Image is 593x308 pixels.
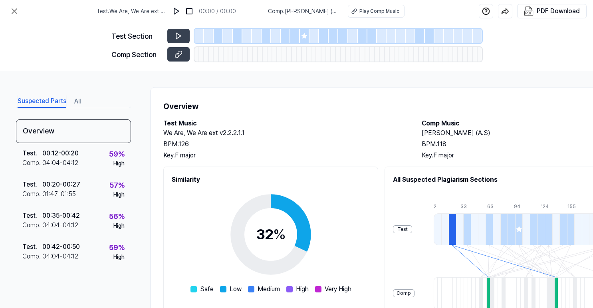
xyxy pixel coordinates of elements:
div: 04:04 - 04:12 [42,158,78,168]
div: High [113,222,125,230]
span: High [296,284,309,294]
h2: Similarity [172,175,370,185]
span: Very High [325,284,351,294]
div: 04:04 - 04:12 [42,221,78,230]
span: % [273,226,286,243]
div: 2 [434,203,441,210]
span: Low [230,284,242,294]
button: Play Comp Music [348,5,405,18]
div: High [113,191,125,199]
span: Comp . [PERSON_NAME] (A.S) [268,7,338,16]
img: PDF Download [524,6,534,16]
div: 57 % [109,180,125,191]
button: All [74,95,81,108]
div: High [113,159,125,168]
div: 00:12 - 00:20 [42,149,79,158]
div: 124 [541,203,548,210]
div: Comp . [22,252,42,261]
img: stop [185,7,193,15]
div: Key. F major [163,151,406,160]
div: 01:47 - 01:55 [42,189,76,199]
div: 00:00 / 00:00 [199,7,236,16]
div: 00:42 - 00:50 [42,242,80,252]
div: 56 % [109,211,125,222]
div: BPM. 126 [163,139,406,149]
img: share [501,7,509,15]
div: Test . [22,242,42,252]
div: 59 % [109,149,125,159]
div: Test . [22,180,42,189]
div: 00:35 - 00:42 [42,211,80,221]
div: Test Section [111,31,163,42]
div: 59 % [109,242,125,253]
button: Suspected Parts [18,95,66,108]
div: Comp . [22,158,42,168]
div: 00:20 - 00:27 [42,180,80,189]
span: Safe [200,284,214,294]
div: PDF Download [537,6,580,16]
h2: We Are, We Are ext v2.2.2.1.1 [163,128,406,138]
div: 63 [487,203,495,210]
div: Comp Section [111,49,163,60]
div: 04:04 - 04:12 [42,252,78,261]
div: 94 [514,203,522,210]
div: High [113,253,125,261]
div: 32 [256,224,286,245]
div: Test [393,225,412,233]
div: Comp . [22,221,42,230]
div: Test . [22,149,42,158]
h2: Test Music [163,119,406,128]
div: 155 [567,203,575,210]
img: help [482,7,490,15]
div: Play Comp Music [359,8,399,15]
div: Comp . [22,189,42,199]
span: Test . We Are, We Are ext v2.2.2.1.1 [97,7,167,16]
div: 33 [460,203,468,210]
div: Comp [393,289,415,297]
span: Medium [258,284,280,294]
img: play [173,7,180,15]
div: Test . [22,211,42,221]
div: Overview [16,119,131,143]
button: PDF Download [522,4,581,18]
